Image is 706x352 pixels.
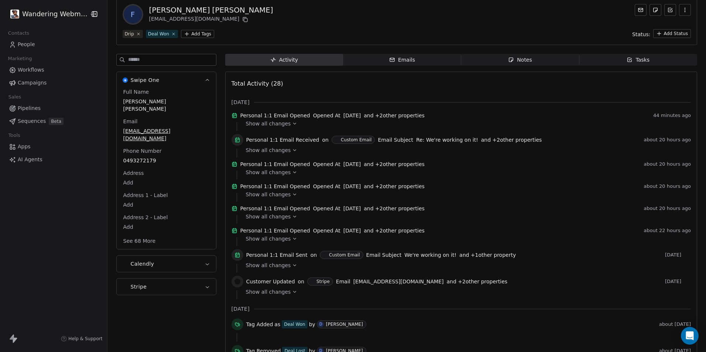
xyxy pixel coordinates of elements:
span: Wandering Webmaster [22,9,88,19]
span: Show all changes [246,213,291,220]
div: Custom Email [341,137,371,142]
a: Show all changes [246,169,686,176]
div: Swipe OneSwipe One [117,88,216,249]
span: and + 2 other properties [364,183,425,190]
span: about 20 hours ago [644,161,691,167]
span: on [298,278,304,285]
span: and + 2 other properties [364,205,425,212]
span: Opened At [313,227,340,234]
a: Show all changes [246,191,686,198]
a: Show all changes [246,235,686,242]
span: Email Subject [378,136,413,144]
span: We're working on it! [404,251,456,259]
span: Swipe One [131,76,160,84]
span: Contacts [5,28,32,39]
img: C [333,137,338,143]
span: AI Agents [18,156,42,163]
img: logo.png [10,10,19,18]
button: See 68 More [119,234,160,248]
a: Workflows [6,64,101,76]
span: Personal 1:1 Email Opened [240,205,310,212]
span: about 20 hours ago [644,206,691,211]
span: and + 1 other property [459,251,516,259]
span: Stripe [131,283,147,290]
span: and + 2 other properties [364,227,425,234]
span: about 20 hours ago [644,183,691,189]
a: People [6,38,101,51]
span: Re: We're working on it! [416,136,478,144]
span: 44 minutes ago [653,113,691,118]
div: Custom Email [329,252,360,258]
img: Swipe One [123,77,128,83]
button: CalendlyCalendly [117,256,216,272]
div: Drip [125,31,134,37]
span: Add [123,201,209,208]
img: S [309,279,314,284]
span: Tools [5,130,23,141]
span: Status: [632,31,650,38]
span: Show all changes [246,235,291,242]
a: SequencesBeta [6,115,101,127]
span: Pipelines [18,104,41,112]
span: and + 2 other properties [364,112,425,119]
span: [DATE] [343,227,361,234]
span: Personal 1:1 Email Opened [240,183,310,190]
span: as [274,321,280,328]
span: on [322,136,328,144]
span: about 20 hours ago [644,137,691,143]
a: Pipelines [6,102,101,114]
span: [DATE] [665,279,691,284]
span: [EMAIL_ADDRESS][DOMAIN_NAME] [353,278,444,285]
span: Campaigns [18,79,47,87]
a: Help & Support [61,336,102,342]
span: and + 2 other properties [446,278,507,285]
span: Tag Added [246,321,273,328]
button: Wandering Webmaster [9,8,85,20]
span: Customer Updated [246,278,295,285]
span: Sales [5,92,24,103]
a: Show all changes [246,146,686,154]
span: Show all changes [246,146,291,154]
span: Calendly [131,260,154,268]
span: Email Subject [366,251,402,259]
span: Marketing [5,53,35,64]
span: [PERSON_NAME] [PERSON_NAME] [123,98,209,113]
img: stripe.svg [234,279,240,284]
a: Show all changes [246,262,686,269]
span: Address [122,169,145,177]
div: Tasks [627,56,650,64]
span: [DATE] [232,99,250,106]
span: [DATE] [343,112,361,119]
span: Beta [49,118,64,125]
button: Add Tags [181,30,214,38]
div: Notes [508,56,532,64]
span: Address 2 - Label [122,214,169,221]
img: Calendly [123,261,128,266]
span: [DATE] [232,305,250,313]
div: [PERSON_NAME] [326,322,363,327]
img: C [321,252,327,258]
span: Email [122,118,139,125]
span: Show all changes [246,288,291,296]
span: and + 2 other properties [364,161,425,168]
span: Address 1 - Label [122,191,169,199]
div: Stripe [316,279,330,284]
span: Personal 1:1 Email Opened [240,227,310,234]
span: Opened At [313,161,340,168]
span: Show all changes [246,262,291,269]
a: AI Agents [6,153,101,166]
span: Add [123,179,209,186]
button: StripeStripe [117,279,216,295]
span: by [309,321,315,328]
span: Personal 1:1 Email Opened [240,161,310,168]
span: People [18,41,35,48]
div: Emails [389,56,415,64]
span: Full Name [122,88,151,96]
div: Activity [270,56,298,64]
span: Show all changes [246,169,291,176]
span: [DATE] [665,252,691,258]
img: Stripe [123,284,128,289]
span: [EMAIL_ADDRESS][DOMAIN_NAME] [123,127,209,142]
span: Opened At [313,183,340,190]
span: F [124,6,142,23]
